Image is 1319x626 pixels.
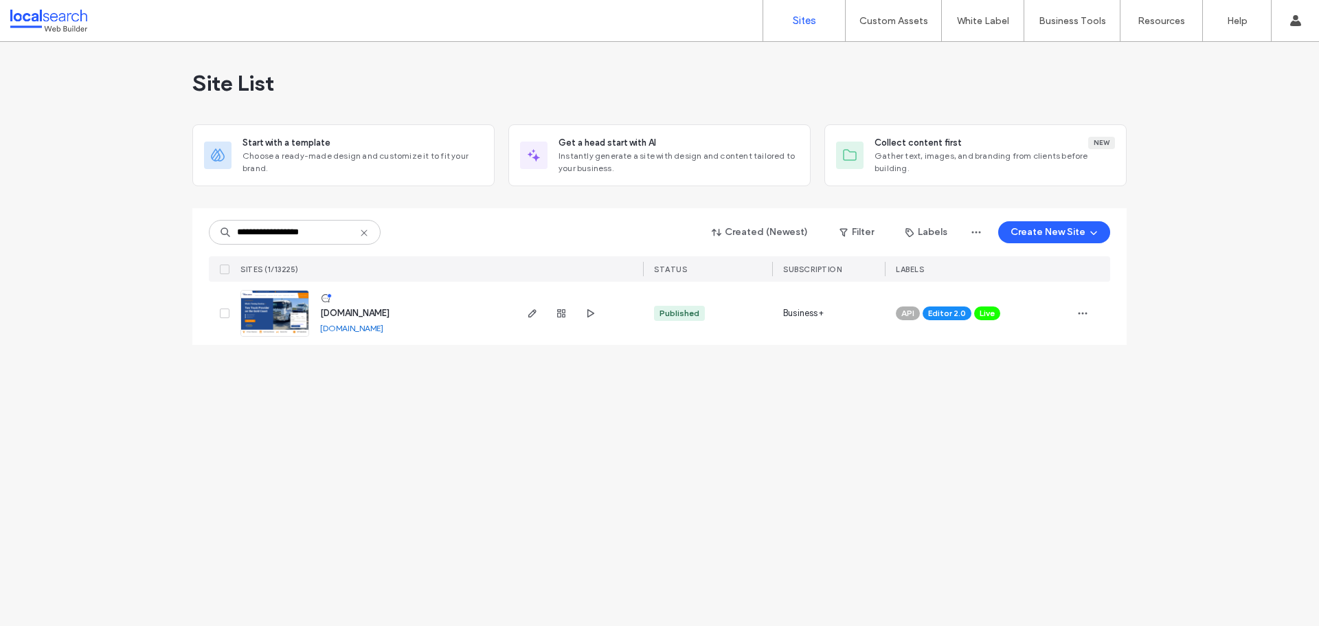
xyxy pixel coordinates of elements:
[192,124,495,186] div: Start with a templateChoose a ready-made design and customize it to fit your brand.
[1227,15,1248,27] label: Help
[875,136,962,150] span: Collect content first
[875,150,1115,175] span: Gather text, images, and branding from clients before building.
[654,265,687,274] span: STATUS
[901,307,914,320] span: API
[243,136,330,150] span: Start with a template
[559,136,656,150] span: Get a head start with AI
[783,306,824,320] span: Business+
[998,221,1110,243] button: Create New Site
[1138,15,1185,27] label: Resources
[659,307,699,320] div: Published
[559,150,799,175] span: Instantly generate a site with design and content tailored to your business.
[859,15,928,27] label: Custom Assets
[1088,137,1115,149] div: New
[980,307,995,320] span: Live
[320,308,390,318] a: [DOMAIN_NAME]
[928,307,966,320] span: Editor 2.0
[896,265,924,274] span: LABELS
[893,221,960,243] button: Labels
[192,69,274,97] span: Site List
[508,124,811,186] div: Get a head start with AIInstantly generate a site with design and content tailored to your business.
[793,14,816,27] label: Sites
[826,221,888,243] button: Filter
[240,265,299,274] span: SITES (1/13225)
[824,124,1127,186] div: Collect content firstNewGather text, images, and branding from clients before building.
[700,221,820,243] button: Created (Newest)
[243,150,483,175] span: Choose a ready-made design and customize it to fit your brand.
[783,265,842,274] span: SUBSCRIPTION
[957,15,1009,27] label: White Label
[320,323,383,333] a: [DOMAIN_NAME]
[1039,15,1106,27] label: Business Tools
